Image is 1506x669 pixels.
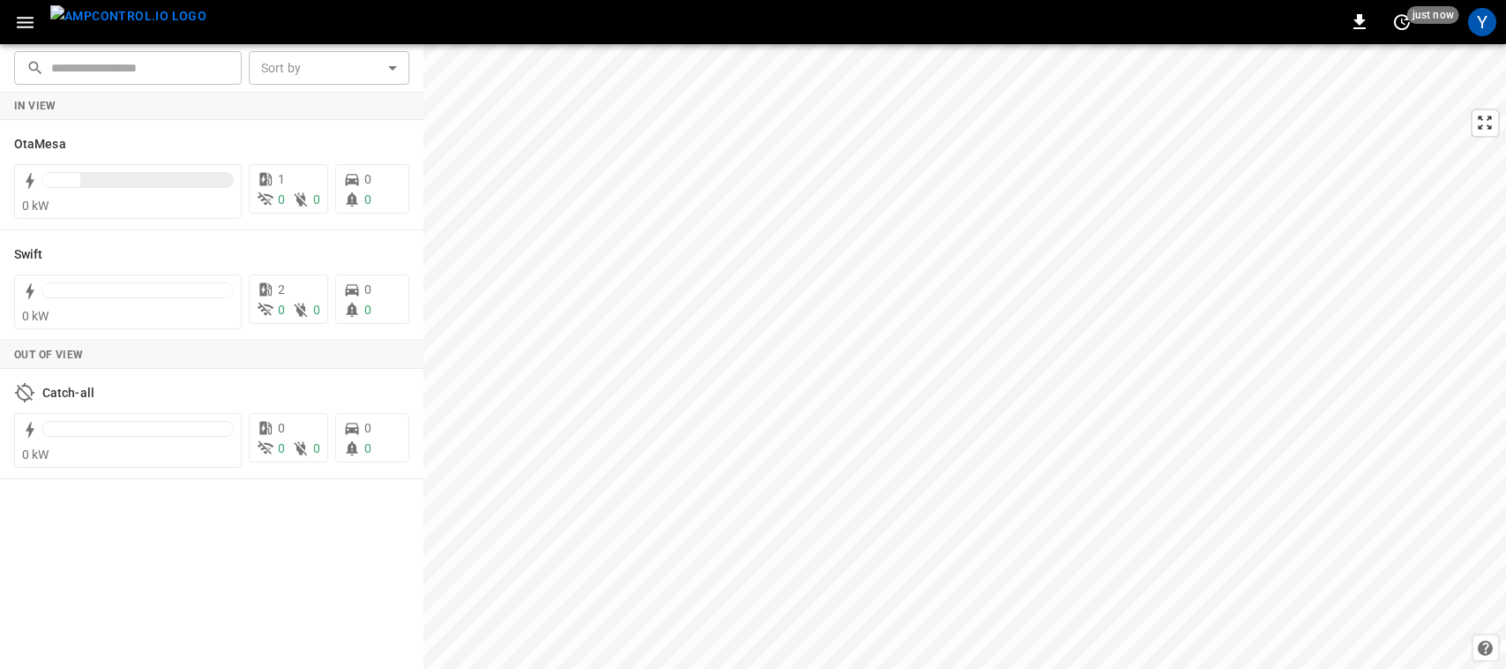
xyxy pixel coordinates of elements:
span: 0 [278,303,285,317]
span: 0 [364,282,371,297]
strong: Out of View [14,349,83,361]
span: 0 [364,303,371,317]
strong: In View [14,100,56,112]
span: 0 [278,441,285,455]
span: 0 [278,192,285,207]
span: 0 [313,303,320,317]
span: 0 [313,192,320,207]
h6: Swift [14,245,43,265]
button: set refresh interval [1388,8,1416,36]
span: 0 kW [22,309,49,323]
span: 0 kW [22,447,49,462]
span: 1 [278,172,285,186]
span: 2 [278,282,285,297]
span: 0 kW [22,199,49,213]
span: 0 [313,441,320,455]
div: profile-icon [1468,8,1496,36]
h6: OtaMesa [14,135,66,154]
img: ampcontrol.io logo [50,5,206,27]
span: 0 [364,192,371,207]
span: 0 [364,172,371,186]
span: 0 [364,421,371,435]
span: 0 [278,421,285,435]
h6: Catch-all [42,384,94,403]
span: just now [1407,6,1459,24]
span: 0 [364,441,371,455]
